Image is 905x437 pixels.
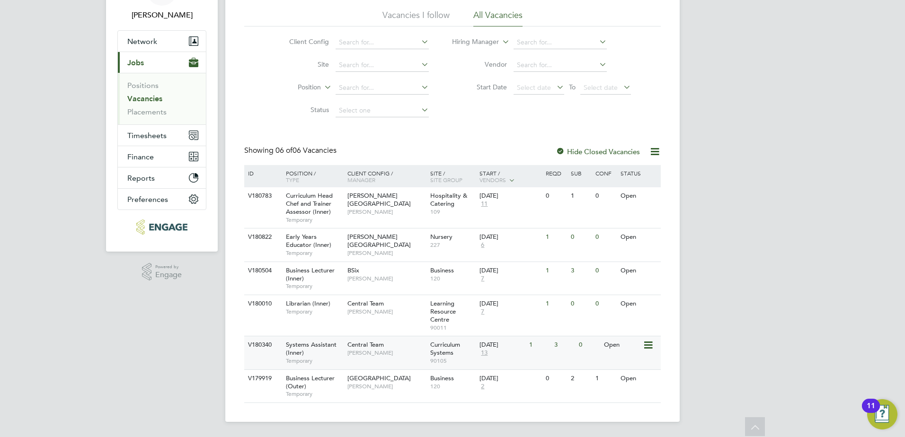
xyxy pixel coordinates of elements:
[118,73,206,124] div: Jobs
[430,357,475,365] span: 90105
[568,295,593,313] div: 0
[286,357,343,365] span: Temporary
[336,36,429,49] input: Search for...
[286,233,331,249] span: Early Years Educator (Inner)
[593,295,618,313] div: 0
[136,219,187,235] img: educationmattersgroup-logo-retina.png
[584,83,618,92] span: Select date
[336,59,429,72] input: Search for...
[118,125,206,146] button: Timesheets
[543,295,568,313] div: 1
[452,83,507,91] label: Start Date
[430,374,454,382] span: Business
[345,165,428,188] div: Client Config /
[286,282,343,290] span: Temporary
[246,228,279,246] div: V180822
[336,81,429,95] input: Search for...
[286,192,333,216] span: Curriculum Head Chef and Trainer Assessor (Inner)
[127,37,157,46] span: Network
[430,233,452,241] span: Nursery
[127,174,155,183] span: Reports
[430,324,475,332] span: 90011
[618,262,659,280] div: Open
[479,375,541,383] div: [DATE]
[593,262,618,280] div: 0
[593,228,618,246] div: 0
[479,349,489,357] span: 13
[127,152,154,161] span: Finance
[543,165,568,181] div: Reqd
[127,131,167,140] span: Timesheets
[246,370,279,387] div: V179919
[347,233,411,249] span: [PERSON_NAME][GEOGRAPHIC_DATA]
[275,146,293,155] span: 06 of
[275,37,329,46] label: Client Config
[275,146,337,155] span: 06 Vacancies
[517,83,551,92] span: Select date
[347,349,426,357] span: [PERSON_NAME]
[593,370,618,387] div: 1
[347,208,426,216] span: [PERSON_NAME]
[577,336,601,354] div: 0
[347,192,411,208] span: [PERSON_NAME][GEOGRAPHIC_DATA]
[867,399,897,429] button: Open Resource Center, 11 new notifications
[566,81,578,93] span: To
[127,195,168,204] span: Preferences
[347,266,359,274] span: BSix
[286,299,330,307] span: Librarian (Inner)
[527,336,551,354] div: 1
[155,263,182,271] span: Powered by
[155,271,182,279] span: Engage
[347,249,426,257] span: [PERSON_NAME]
[430,176,462,184] span: Site Group
[479,267,541,275] div: [DATE]
[286,374,335,390] span: Business Lecturer (Outer)
[246,295,279,313] div: V180010
[286,176,299,184] span: Type
[275,105,329,114] label: Status
[479,383,486,391] span: 2
[479,200,489,208] span: 11
[430,208,475,216] span: 109
[127,81,159,90] a: Positions
[514,59,607,72] input: Search for...
[286,216,343,224] span: Temporary
[118,189,206,210] button: Preferences
[347,383,426,390] span: [PERSON_NAME]
[479,341,524,349] div: [DATE]
[473,9,523,26] li: All Vacancies
[246,336,279,354] div: V180340
[514,36,607,49] input: Search for...
[543,228,568,246] div: 1
[568,262,593,280] div: 3
[117,219,206,235] a: Go to home page
[430,275,475,282] span: 120
[618,295,659,313] div: Open
[444,37,499,47] label: Hiring Manager
[127,107,167,116] a: Placements
[543,187,568,205] div: 0
[430,299,456,323] span: Learning Resource Centre
[477,165,543,189] div: Start /
[347,341,384,349] span: Central Team
[430,241,475,249] span: 227
[347,176,375,184] span: Manager
[479,192,541,200] div: [DATE]
[347,299,384,307] span: Central Team
[382,9,450,26] li: Vacancies I follow
[479,308,486,316] span: 7
[347,275,426,282] span: [PERSON_NAME]
[618,187,659,205] div: Open
[568,165,593,181] div: Sub
[286,266,335,282] span: Business Lecturer (Inner)
[118,146,206,167] button: Finance
[286,341,337,357] span: Systems Assistant (Inner)
[568,370,593,387] div: 2
[430,341,460,357] span: Curriculum Systems
[867,406,875,418] div: 11
[568,187,593,205] div: 1
[279,165,345,188] div: Position /
[275,60,329,69] label: Site
[244,146,338,156] div: Showing
[479,176,506,184] span: Vendors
